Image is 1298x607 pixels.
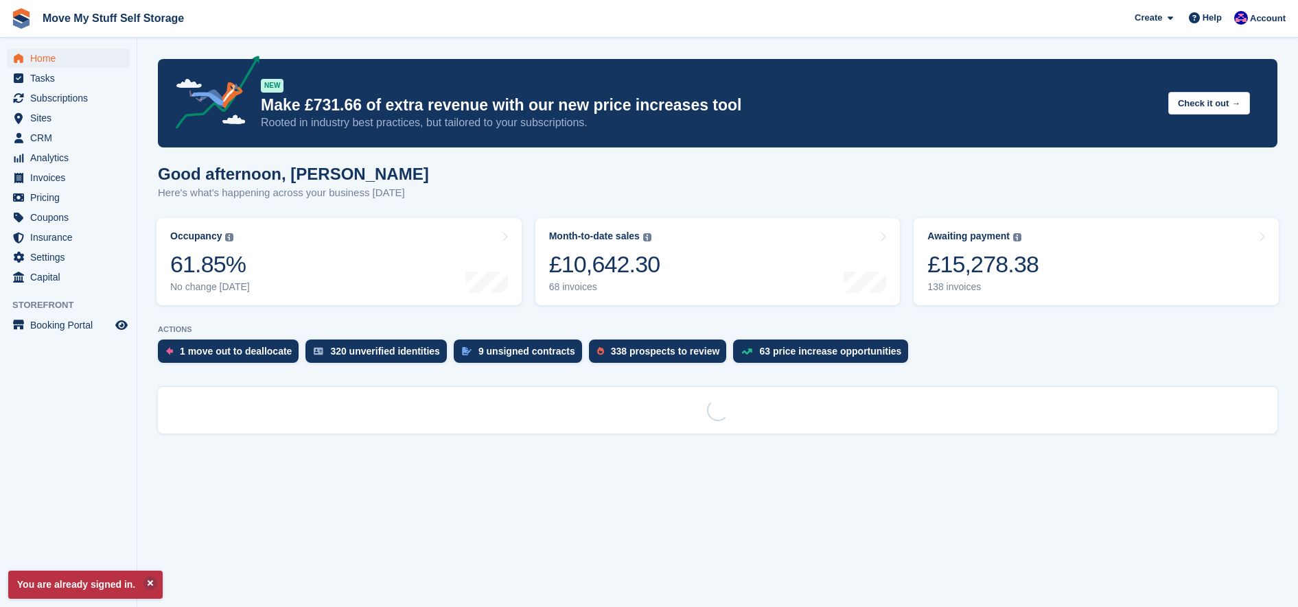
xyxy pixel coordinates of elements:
a: Awaiting payment £15,278.38 138 invoices [914,218,1279,305]
img: icon-info-grey-7440780725fd019a000dd9b08b2336e03edf1995a4989e88bcd33f0948082b44.svg [225,233,233,241]
span: Coupons [30,208,113,227]
a: 1 move out to deallocate [158,340,305,370]
a: 320 unverified identities [305,340,454,370]
div: NEW [261,79,283,93]
span: Settings [30,248,113,267]
p: Rooted in industry best practices, but tailored to your subscriptions. [261,115,1157,130]
span: Invoices [30,168,113,187]
div: Awaiting payment [927,230,1010,242]
span: Create [1135,11,1162,25]
img: verify_identity-adf6edd0f0f0b5bbfe63781bf79b02c33cf7c696d77639b501bdc392416b5a36.svg [314,347,323,355]
img: prospect-51fa495bee0391a8d652442698ab0144808aea92771e9ea1ae160a38d050c398.svg [597,347,604,355]
img: contract_signature_icon-13c848040528278c33f63329250d36e43548de30e8caae1d1a13099fd9432cc5.svg [462,347,472,355]
span: Tasks [30,69,113,88]
span: CRM [30,128,113,147]
img: price_increase_opportunities-93ffe204e8149a01c8c9dc8f82e8f89637d9d84a8eef4429ea346261dce0b2c0.svg [741,348,752,355]
div: £15,278.38 [927,250,1039,278]
a: Month-to-date sales £10,642.30 68 invoices [535,218,901,305]
a: Move My Stuff Self Storage [37,7,189,29]
div: No change [DATE] [170,281,250,293]
span: Pricing [30,188,113,207]
a: menu [7,188,130,207]
div: 63 price increase opportunities [759,346,901,357]
span: Account [1250,12,1286,25]
span: Capital [30,267,113,287]
a: Occupancy 61.85% No change [DATE] [157,218,522,305]
a: menu [7,168,130,187]
div: 320 unverified identities [330,346,440,357]
img: price-adjustments-announcement-icon-8257ccfd72463d97f412b2fc003d46551f7dbcb40ab6d574587a9cd5c0d94... [164,56,260,134]
a: 63 price increase opportunities [733,340,915,370]
a: 9 unsigned contracts [454,340,589,370]
img: move_outs_to_deallocate_icon-f764333ba52eb49d3ac5e1228854f67142a1ed5810a6f6cc68b1a99e826820c5.svg [166,347,173,355]
span: Help [1203,11,1222,25]
img: Jade Whetnall [1234,11,1248,25]
p: Here's what's happening across your business [DATE] [158,185,429,201]
span: Analytics [30,148,113,167]
div: 9 unsigned contracts [478,346,575,357]
span: Booking Portal [30,316,113,335]
a: menu [7,148,130,167]
span: Subscriptions [30,88,113,108]
div: 61.85% [170,250,250,278]
a: menu [7,248,130,267]
a: menu [7,69,130,88]
img: icon-info-grey-7440780725fd019a000dd9b08b2336e03edf1995a4989e88bcd33f0948082b44.svg [1013,233,1021,241]
span: Home [30,49,113,68]
div: 68 invoices [549,281,660,293]
a: menu [7,108,130,128]
p: You are already signed in. [8,571,163,599]
span: Sites [30,108,113,128]
span: Storefront [12,298,137,312]
div: Month-to-date sales [549,230,640,242]
div: 338 prospects to review [611,346,720,357]
div: 138 invoices [927,281,1039,293]
div: £10,642.30 [549,250,660,278]
div: Occupancy [170,230,222,242]
a: 338 prospects to review [589,340,734,370]
img: stora-icon-8386f47178a22dfd0bd8f6a31ec36ba5ce8667c1dd55bd0f319d3a0aa187defe.svg [11,8,32,29]
a: menu [7,267,130,287]
div: 1 move out to deallocate [180,346,292,357]
p: ACTIONS [158,325,1277,334]
a: menu [7,316,130,335]
a: Preview store [113,317,130,333]
h1: Good afternoon, [PERSON_NAME] [158,165,429,183]
a: menu [7,128,130,147]
a: menu [7,49,130,68]
a: menu [7,228,130,247]
a: menu [7,208,130,227]
span: Insurance [30,228,113,247]
a: menu [7,88,130,108]
p: Make £731.66 of extra revenue with our new price increases tool [261,95,1157,115]
button: Check it out → [1168,92,1250,115]
img: icon-info-grey-7440780725fd019a000dd9b08b2336e03edf1995a4989e88bcd33f0948082b44.svg [643,233,651,241]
